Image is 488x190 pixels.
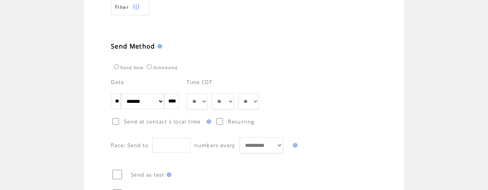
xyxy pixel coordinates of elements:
span: Pace: Send to [111,142,148,149]
span: Send Method [111,42,155,50]
img: help.gif [155,44,162,49]
span: Send as test [131,171,164,178]
label: Scheduled [145,65,177,70]
img: help.gif [291,143,298,148]
span: Recurring [228,118,254,125]
span: Show filters [115,4,129,10]
span: numbers every [194,142,235,149]
input: Scheduled [147,64,152,69]
span: Time CDT [187,79,213,86]
span: Send at contact`s local time [124,118,200,125]
label: Send Now [112,65,143,70]
img: help.gif [164,172,171,177]
img: help.gif [204,119,211,124]
input: Send Now [114,64,119,69]
span: Date [111,79,124,86]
